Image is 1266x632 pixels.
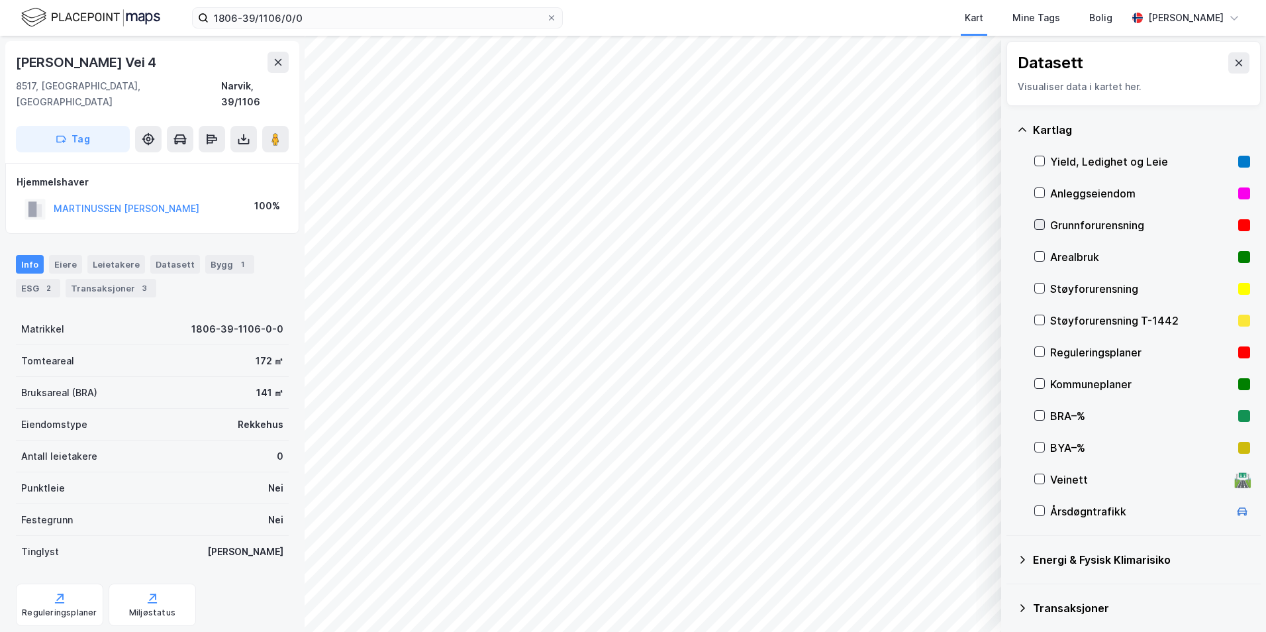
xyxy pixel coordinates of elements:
[49,255,82,274] div: Eiere
[1033,552,1250,568] div: Energi & Fysisk Klimarisiko
[268,480,283,496] div: Nei
[21,512,73,528] div: Festegrunn
[205,255,254,274] div: Bygg
[1050,185,1233,201] div: Anleggseiendom
[209,8,546,28] input: Søk på adresse, matrikkel, gårdeiere, leietakere eller personer
[1050,408,1233,424] div: BRA–%
[16,126,130,152] button: Tag
[21,480,65,496] div: Punktleie
[21,448,97,464] div: Antall leietakere
[21,353,74,369] div: Tomteareal
[221,78,289,110] div: Narvik, 39/1106
[16,52,159,73] div: [PERSON_NAME] Vei 4
[1148,10,1224,26] div: [PERSON_NAME]
[268,512,283,528] div: Nei
[256,353,283,369] div: 172 ㎡
[1018,79,1249,95] div: Visualiser data i kartet her.
[238,417,283,433] div: Rekkehus
[256,385,283,401] div: 141 ㎡
[138,282,151,295] div: 3
[21,544,59,560] div: Tinglyst
[1012,10,1060,26] div: Mine Tags
[277,448,283,464] div: 0
[1050,472,1229,488] div: Veinett
[66,279,156,297] div: Transaksjoner
[1050,217,1233,233] div: Grunnforurensning
[87,255,145,274] div: Leietakere
[16,78,221,110] div: 8517, [GEOGRAPHIC_DATA], [GEOGRAPHIC_DATA]
[16,255,44,274] div: Info
[1050,281,1233,297] div: Støyforurensning
[1033,122,1250,138] div: Kartlag
[965,10,983,26] div: Kart
[207,544,283,560] div: [PERSON_NAME]
[1050,440,1233,456] div: BYA–%
[191,321,283,337] div: 1806-39-1106-0-0
[21,6,160,29] img: logo.f888ab2527a4732fd821a326f86c7f29.svg
[1018,52,1083,74] div: Datasett
[150,255,200,274] div: Datasett
[1050,503,1229,519] div: Årsdøgntrafikk
[1200,568,1266,632] iframe: Chat Widget
[1050,154,1233,170] div: Yield, Ledighet og Leie
[1050,376,1233,392] div: Kommuneplaner
[1033,600,1250,616] div: Transaksjoner
[21,321,64,337] div: Matrikkel
[16,279,60,297] div: ESG
[17,174,288,190] div: Hjemmelshaver
[254,198,280,214] div: 100%
[1089,10,1112,26] div: Bolig
[1050,344,1233,360] div: Reguleringsplaner
[1050,313,1233,329] div: Støyforurensning T-1442
[21,417,87,433] div: Eiendomstype
[1234,471,1251,488] div: 🛣️
[21,385,97,401] div: Bruksareal (BRA)
[1050,249,1233,265] div: Arealbruk
[42,282,55,295] div: 2
[236,258,249,271] div: 1
[129,607,175,618] div: Miljøstatus
[22,607,97,618] div: Reguleringsplaner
